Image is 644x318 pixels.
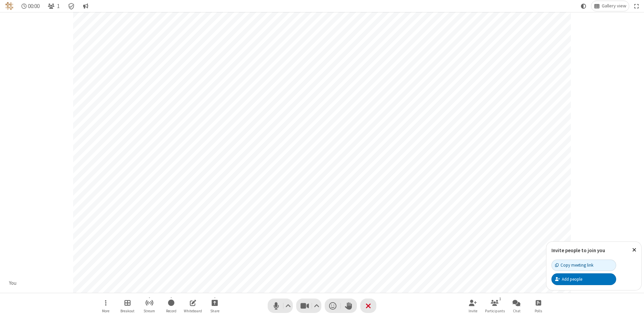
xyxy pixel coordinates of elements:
button: Video setting [312,299,321,313]
span: Polls [535,309,542,313]
span: Whiteboard [184,309,202,313]
button: End or leave meeting [360,299,376,313]
div: Copy meeting link [555,262,593,268]
span: Participants [485,309,505,313]
span: Gallery view [602,3,626,9]
button: Stop video (Alt+V) [296,299,321,313]
button: Start recording [161,296,181,315]
button: Mute (Alt+A) [268,299,293,313]
button: Open menu [96,296,116,315]
span: Invite [469,309,477,313]
button: Change layout [591,1,629,11]
span: Stream [144,309,155,313]
button: Send a reaction [325,299,341,313]
button: Using system theme [578,1,589,11]
span: Breakout [120,309,135,313]
button: Manage Breakout Rooms [117,296,138,315]
button: Add people [551,273,616,285]
button: Close popover [627,242,641,258]
button: Open chat [506,296,527,315]
button: Open participant list [485,296,505,315]
button: Copy meeting link [551,260,616,271]
button: Audio settings [284,299,293,313]
span: 00:00 [28,3,40,9]
button: Invite participants (Alt+I) [463,296,483,315]
button: Conversation [80,1,91,11]
button: Start streaming [139,296,159,315]
span: 1 [57,3,60,9]
button: Fullscreen [632,1,642,11]
label: Invite people to join you [551,247,605,254]
button: Start sharing [205,296,225,315]
span: Share [210,309,219,313]
button: Open poll [528,296,548,315]
div: 1 [497,296,503,302]
button: Raise hand [341,299,357,313]
button: Open participant list [45,1,62,11]
div: You [7,279,19,287]
span: Chat [513,309,521,313]
div: Meeting details Encryption enabled [65,1,78,11]
button: Open shared whiteboard [183,296,203,315]
div: Timer [19,1,43,11]
span: Record [166,309,176,313]
img: QA Selenium DO NOT DELETE OR CHANGE [5,2,13,10]
span: More [102,309,109,313]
